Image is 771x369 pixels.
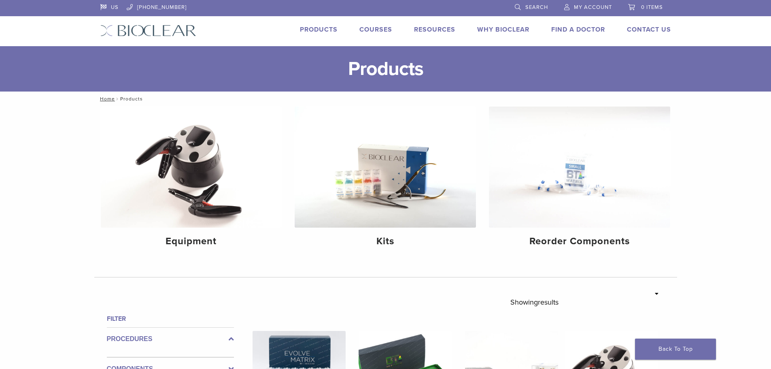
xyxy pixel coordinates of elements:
[489,107,670,228] img: Reorder Components
[295,107,476,228] img: Kits
[107,334,234,344] label: Procedures
[414,26,455,34] a: Resources
[101,107,282,228] img: Equipment
[627,26,671,34] a: Contact Us
[641,4,663,11] span: 0 items
[551,26,605,34] a: Find A Doctor
[101,107,282,254] a: Equipment
[574,4,612,11] span: My Account
[489,107,670,254] a: Reorder Components
[100,25,196,36] img: Bioclear
[510,294,559,311] p: Showing results
[359,26,392,34] a: Courses
[107,234,276,249] h4: Equipment
[295,107,476,254] a: Kits
[495,234,664,249] h4: Reorder Components
[525,4,548,11] span: Search
[477,26,529,34] a: Why Bioclear
[94,92,677,106] nav: Products
[107,314,234,324] h4: Filter
[300,26,338,34] a: Products
[635,339,716,360] a: Back To Top
[98,96,115,102] a: Home
[115,97,120,101] span: /
[301,234,469,249] h4: Kits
